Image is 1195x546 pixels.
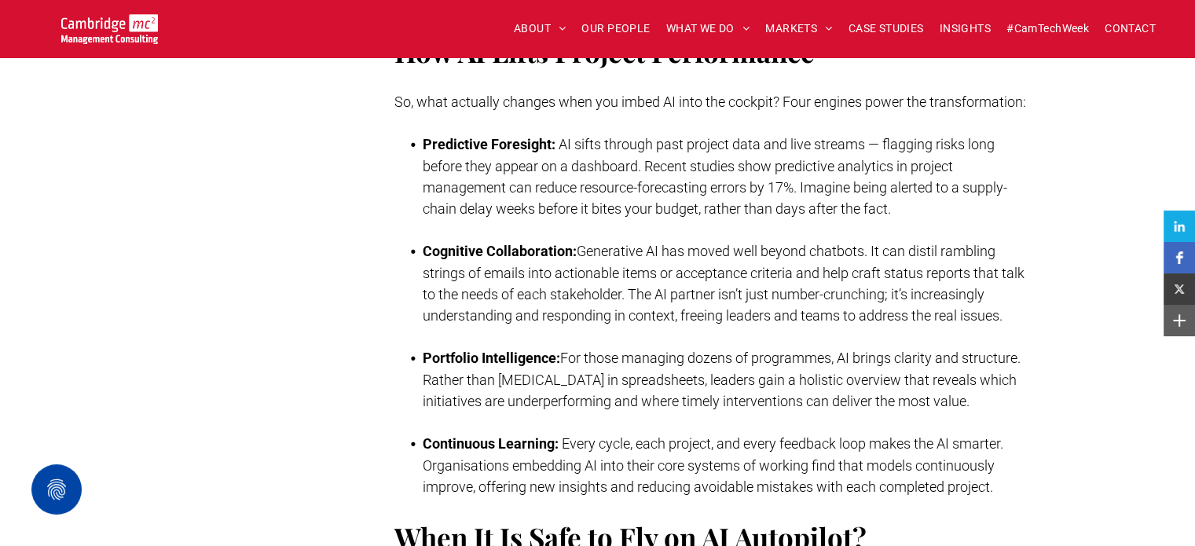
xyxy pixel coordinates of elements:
strong: Portfolio Intelligence: [423,350,560,366]
strong: Cognitive Collaboration: [423,243,577,259]
a: WHAT WE DO [658,16,758,41]
a: CASE STUDIES [841,16,932,41]
span: Generative AI has moved well beyond chatbots. It can distil rambling strings of emails into actio... [423,243,1025,324]
img: Cambridge MC Logo [61,14,158,44]
strong: Predictive Foresight: [423,136,555,152]
a: CONTACT [1097,16,1164,41]
a: INSIGHTS [932,16,999,41]
span: AI sifts through past project data and live streams — flagging risks long before they appear on a... [423,136,1007,217]
a: #CamTechWeek [999,16,1097,41]
a: MARKETS [757,16,840,41]
a: OUR PEOPLE [574,16,658,41]
a: Your Business Transformed | Cambridge Management Consulting [61,16,158,33]
strong: Continuous Learning: [423,435,559,452]
span: Every cycle, each project, and every feedback loop makes the AI smarter. Organisations embedding ... [423,435,1003,495]
span: For those managing dozens of programmes, AI brings clarity and structure. Rather than [MEDICAL_DA... [423,350,1021,409]
span: So, what actually changes when you imbed AI into the cockpit? Four engines power the transformation: [394,93,1026,110]
a: ABOUT [506,16,574,41]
